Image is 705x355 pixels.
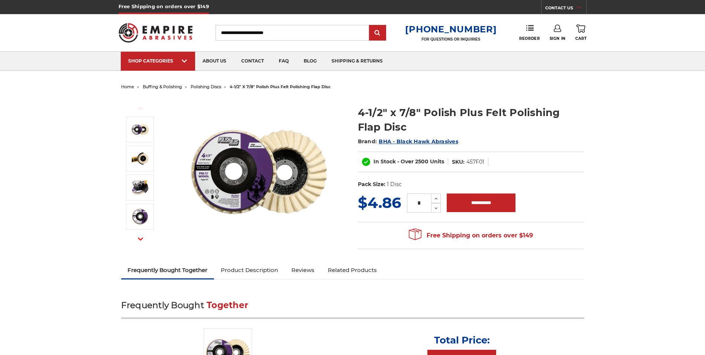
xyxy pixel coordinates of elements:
[143,84,182,89] a: buffing & polishing
[545,4,586,14] a: CONTACT US
[207,300,248,310] span: Together
[575,36,586,41] span: Cart
[519,36,540,41] span: Reorder
[358,138,377,145] span: Brand:
[370,26,385,41] input: Submit
[195,52,234,71] a: about us
[405,37,497,42] p: FOR QUESTIONS OR INQUIRIES
[387,180,402,188] dd: 1 Disc
[415,158,429,165] span: 2500
[121,300,204,310] span: Frequently Bought
[452,158,465,166] dt: SKU:
[379,138,458,145] a: BHA - Black Hawk Abrasives
[121,262,214,278] a: Frequently Bought Together
[132,100,149,116] button: Previous
[191,84,221,89] a: polishing discs
[185,97,333,246] img: buffing and polishing felt flap disc
[409,228,533,243] span: Free Shipping on orders over $149
[131,120,149,139] img: buffing and polishing felt flap disc
[128,58,188,64] div: SHOP CATEGORIES
[234,52,271,71] a: contact
[131,207,149,226] img: BHA 4.5 inch polish plus flap disc
[285,262,321,278] a: Reviews
[121,84,134,89] a: home
[358,194,401,212] span: $4.86
[119,18,193,47] img: Empire Abrasives
[296,52,324,71] a: blog
[373,158,396,165] span: In Stock
[358,180,385,188] dt: Pack Size:
[397,158,414,165] span: - Over
[466,158,484,166] dd: 457F01
[131,149,149,168] img: felt flap disc for angle grinder
[358,105,584,134] h1: 4-1/2" x 7/8" Polish Plus Felt Polishing Flap Disc
[321,262,384,278] a: Related Products
[519,25,540,41] a: Reorder
[405,24,497,35] a: [PHONE_NUMBER]
[214,262,285,278] a: Product Description
[324,52,390,71] a: shipping & returns
[271,52,296,71] a: faq
[230,84,331,89] span: 4-1/2" x 7/8" polish plus felt polishing flap disc
[131,178,149,197] img: angle grinder buffing flap disc
[132,231,149,247] button: Next
[550,36,566,41] span: Sign In
[434,334,490,346] p: Total Price:
[430,158,444,165] span: Units
[575,25,586,41] a: Cart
